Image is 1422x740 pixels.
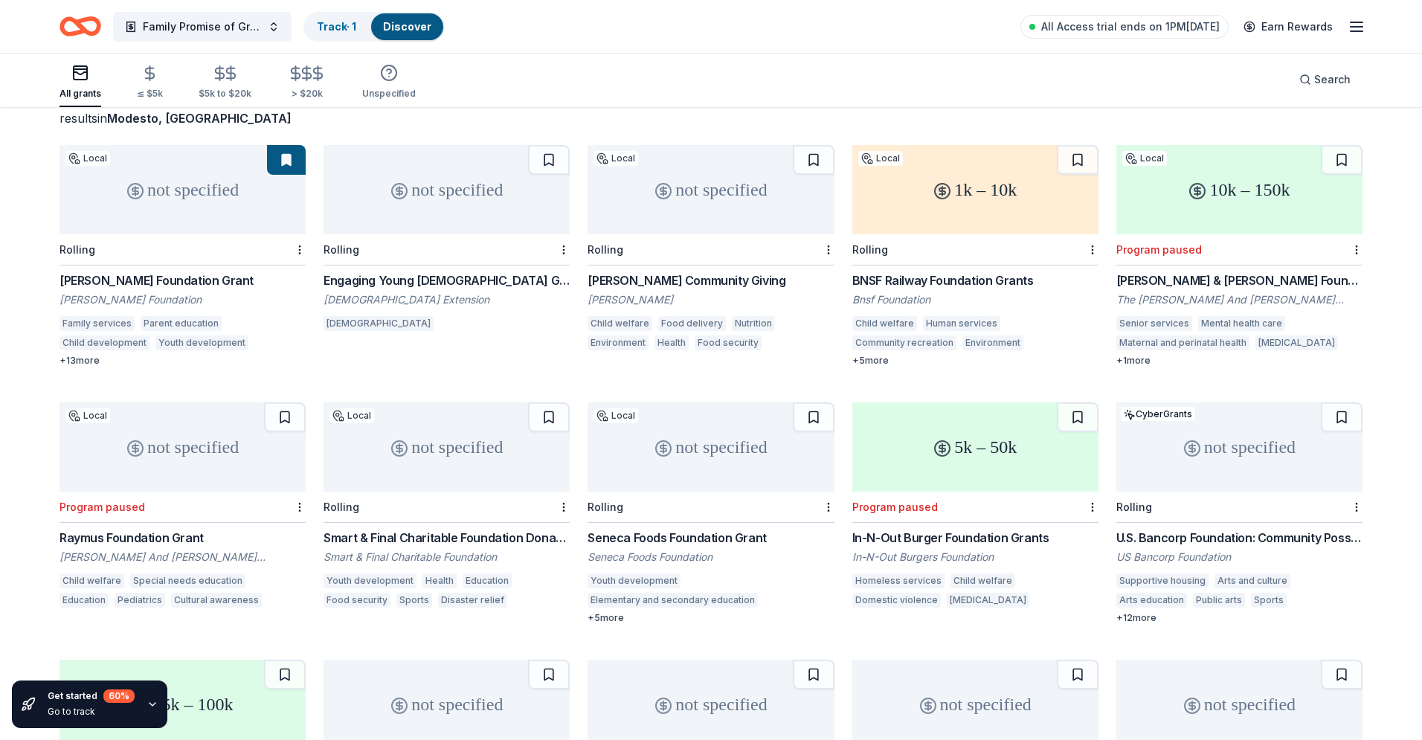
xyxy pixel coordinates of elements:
[852,573,945,588] div: Homeless services
[1020,15,1229,39] a: All Access trial ends on 1PM[DATE]
[396,593,432,608] div: Sports
[1193,593,1245,608] div: Public arts
[324,145,570,234] div: not specified
[324,292,570,307] div: [DEMOGRAPHIC_DATA] Extension
[59,271,306,289] div: [PERSON_NAME] Foundation Grant
[324,529,570,547] div: Smart & Final Charitable Foundation Donations
[852,593,941,608] div: Domestic violence
[695,335,762,350] div: Food security
[48,706,135,718] div: Go to track
[107,111,292,126] span: Modesto, [GEOGRAPHIC_DATA]
[1287,65,1363,94] button: Search
[654,335,689,350] div: Health
[1116,612,1363,624] div: + 12 more
[1116,402,1363,492] div: not specified
[65,408,110,423] div: Local
[59,9,101,44] a: Home
[1116,402,1363,624] a: not specifiedCyberGrantsRollingU.S. Bancorp Foundation: Community Possible Grant ProgramUS Bancor...
[852,271,1098,289] div: BNSF Railway Foundation Grants
[59,145,306,367] a: not specifiedLocalRolling[PERSON_NAME] Foundation Grant[PERSON_NAME] FoundationFamily servicesPar...
[593,408,638,423] div: Local
[588,402,834,624] a: not specifiedLocalRollingSeneca Foods Foundation GrantSeneca Foods FoundationYouth developmentEle...
[1116,145,1363,367] a: 10k – 150kLocalProgram paused[PERSON_NAME] & [PERSON_NAME] Foundation GrantsThe [PERSON_NAME] And...
[324,271,570,289] div: Engaging Young [DEMOGRAPHIC_DATA] Grants
[287,59,326,107] button: > $20k
[1116,145,1363,234] div: 10k – 150k
[852,550,1098,564] div: In-N-Out Burgers Foundation
[1116,243,1202,256] div: Program paused
[1116,335,1249,350] div: Maternal and perinatal health
[1116,316,1192,331] div: Senior services
[588,316,652,331] div: Child welfare
[115,593,165,608] div: Pediatrics
[113,12,292,42] button: Family Promise of Greater Modesto Transitional Living
[1255,335,1338,350] div: [MEDICAL_DATA]
[588,335,649,350] div: Environment
[137,59,163,107] button: ≤ $5k
[852,292,1098,307] div: Bnsf Foundation
[155,335,248,350] div: Youth development
[438,593,507,608] div: Disaster relief
[588,550,834,564] div: Seneca Foods Foundation
[852,402,1098,492] div: 5k – 50k
[588,402,834,492] div: not specified
[362,58,416,107] button: Unspecified
[1116,271,1363,289] div: [PERSON_NAME] & [PERSON_NAME] Foundation Grants
[852,145,1098,367] a: 1k – 10kLocalRollingBNSF Railway Foundation GrantsBnsf FoundationChild welfareHuman servicesCommu...
[1116,292,1363,307] div: The [PERSON_NAME] And [PERSON_NAME] Foundation
[324,316,434,331] div: [DEMOGRAPHIC_DATA]
[588,145,834,355] a: not specifiedLocalRolling[PERSON_NAME] Community Giving[PERSON_NAME]Child welfareFood deliveryNut...
[923,316,1000,331] div: Human services
[962,335,1023,350] div: Environment
[588,292,834,307] div: [PERSON_NAME]
[141,316,222,331] div: Parent education
[852,316,917,331] div: Child welfare
[1116,573,1209,588] div: Supportive housing
[852,145,1098,234] div: 1k – 10k
[329,408,374,423] div: Local
[593,151,638,166] div: Local
[59,402,306,612] a: not specifiedLocalProgram pausedRaymus Foundation Grant[PERSON_NAME] And [PERSON_NAME] Foundation...
[588,612,834,624] div: + 5 more
[422,573,457,588] div: Health
[303,12,445,42] button: Track· 1Discover
[287,88,326,100] div: > $20k
[59,550,306,564] div: [PERSON_NAME] And [PERSON_NAME] Foundation
[59,109,306,127] div: results
[171,593,262,608] div: Cultural awareness
[59,88,101,100] div: All grants
[324,550,570,564] div: Smart & Final Charitable Foundation
[1116,501,1152,513] div: Rolling
[1122,151,1167,166] div: Local
[732,316,775,331] div: Nutrition
[1251,593,1287,608] div: Sports
[199,59,251,107] button: $5k to $20k
[463,573,512,588] div: Education
[588,501,623,513] div: Rolling
[59,501,145,513] div: Program paused
[137,88,163,100] div: ≤ $5k
[852,402,1098,612] a: 5k – 50kProgram pausedIn-N-Out Burger Foundation GrantsIn-N-Out Burgers FoundationHomeless servic...
[48,689,135,703] div: Get started
[59,355,306,367] div: + 13 more
[362,88,416,100] div: Unspecified
[59,573,124,588] div: Child welfare
[1116,529,1363,547] div: U.S. Bancorp Foundation: Community Possible Grant Program
[1198,316,1285,331] div: Mental health care
[852,335,956,350] div: Community recreation
[950,573,1015,588] div: Child welfare
[588,243,623,256] div: Rolling
[858,151,903,166] div: Local
[658,316,726,331] div: Food delivery
[59,145,306,234] div: not specified
[143,18,262,36] span: Family Promise of Greater Modesto Transitional Living
[588,145,834,234] div: not specified
[97,111,292,126] span: in
[588,593,758,608] div: Elementary and secondary education
[852,243,888,256] div: Rolling
[59,529,306,547] div: Raymus Foundation Grant
[1235,13,1342,40] a: Earn Rewards
[324,501,359,513] div: Rolling
[1116,550,1363,564] div: US Bancorp Foundation
[588,271,834,289] div: [PERSON_NAME] Community Giving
